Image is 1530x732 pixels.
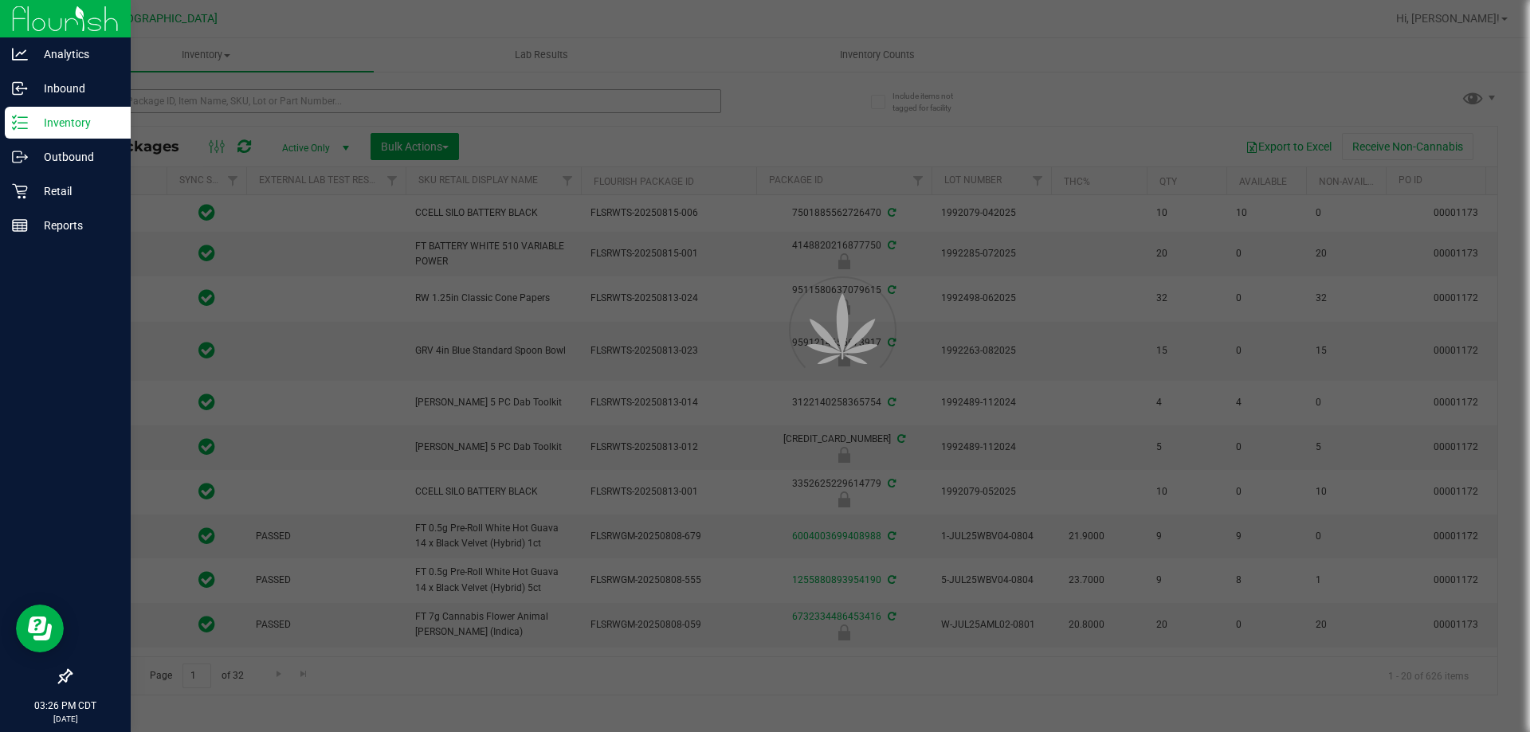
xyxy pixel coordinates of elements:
[28,182,124,201] p: Retail
[12,217,28,233] inline-svg: Reports
[28,113,124,132] p: Inventory
[16,605,64,652] iframe: Resource center
[28,147,124,166] p: Outbound
[28,79,124,98] p: Inbound
[28,45,124,64] p: Analytics
[12,183,28,199] inline-svg: Retail
[7,699,124,713] p: 03:26 PM CDT
[28,216,124,235] p: Reports
[12,149,28,165] inline-svg: Outbound
[12,46,28,62] inline-svg: Analytics
[12,115,28,131] inline-svg: Inventory
[12,80,28,96] inline-svg: Inbound
[7,713,124,725] p: [DATE]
